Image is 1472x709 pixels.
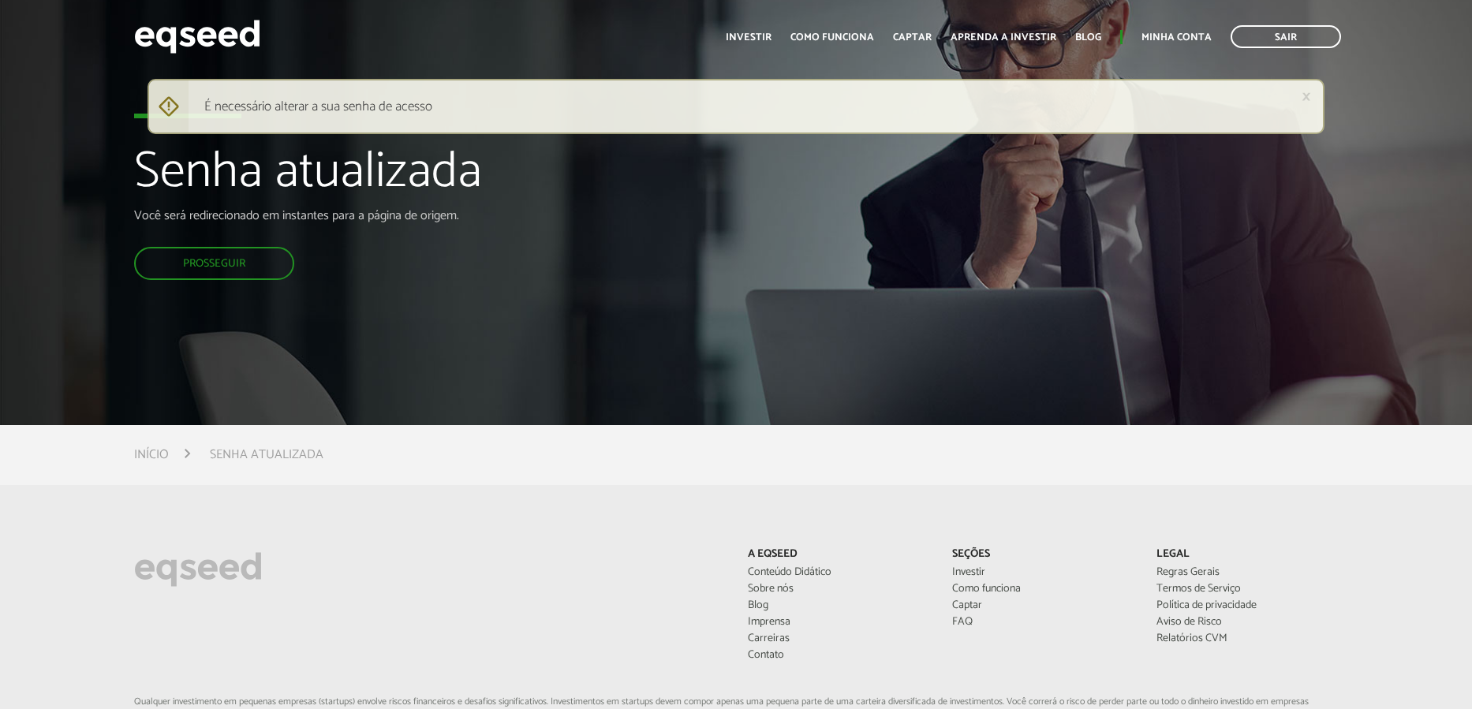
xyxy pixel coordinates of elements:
a: Contato [748,650,928,661]
a: Investir [726,32,771,43]
a: Conteúdo Didático [748,567,928,578]
a: Investir [952,567,1133,578]
a: Minha conta [1141,32,1212,43]
a: × [1302,88,1311,105]
p: A EqSeed [748,548,928,562]
p: Legal [1156,548,1337,562]
p: Você será redirecionado em instantes para a página de origem. [134,208,846,223]
h1: Senha atualizada [134,145,846,208]
li: Senha atualizada [210,444,323,465]
a: Aprenda a investir [951,32,1056,43]
a: Captar [952,600,1133,611]
a: Sobre nós [748,584,928,595]
a: Termos de Serviço [1156,584,1337,595]
a: Regras Gerais [1156,567,1337,578]
img: EqSeed Logo [134,548,262,591]
a: Blog [748,600,928,611]
div: É necessário alterar a sua senha de acesso [148,79,1325,134]
a: Carreiras [748,633,928,644]
a: Política de privacidade [1156,600,1337,611]
a: Imprensa [748,617,928,628]
a: Relatórios CVM [1156,633,1337,644]
a: Prosseguir [134,247,294,280]
a: Aviso de Risco [1156,617,1337,628]
p: Seções [952,548,1133,562]
a: Como funciona [790,32,874,43]
a: Blog [1075,32,1101,43]
a: Captar [893,32,932,43]
img: EqSeed [134,16,260,58]
a: FAQ [952,617,1133,628]
a: Início [134,449,169,461]
a: Como funciona [952,584,1133,595]
a: Sair [1231,25,1341,48]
